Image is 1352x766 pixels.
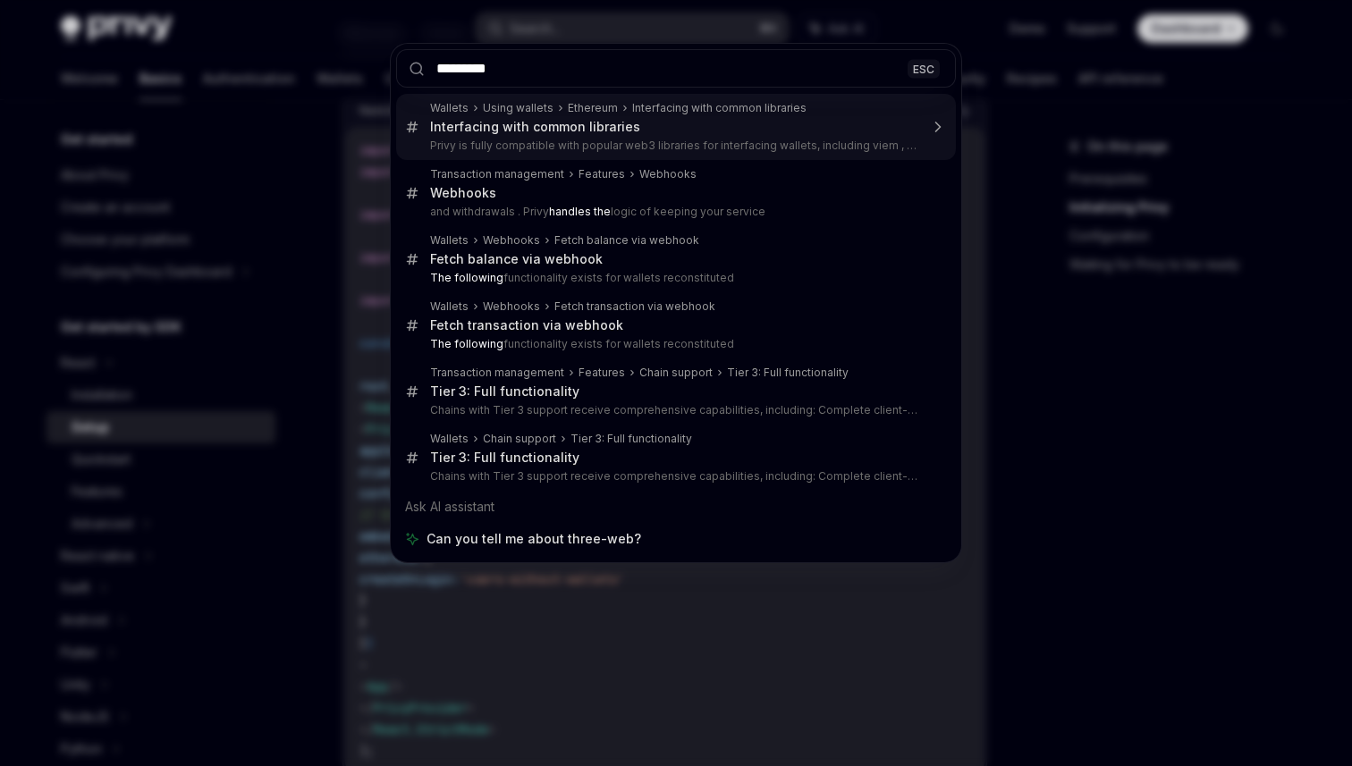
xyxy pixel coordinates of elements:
div: ESC [908,59,940,78]
div: Webhooks [430,185,496,201]
p: Privy is fully compatible with popular web3 libraries for interfacing wallets, including viem , wagm [430,139,918,153]
b: handles the [549,205,611,218]
div: Wallets [430,101,469,115]
div: Webhooks [483,233,540,248]
div: Ask AI assistant [396,491,956,523]
div: Fetch balance via webhook [430,251,603,267]
b: The following [430,271,503,284]
p: functionality exists for wallets reconstituted [430,337,918,351]
div: Transaction management [430,167,564,181]
div: Interfacing with common libraries [430,119,640,135]
div: Fetch balance via webhook [554,233,699,248]
div: Wallets [430,233,469,248]
div: Webhooks [483,299,540,314]
p: functionality exists for wallets reconstituted [430,271,918,285]
div: Chain support [483,432,556,446]
div: Features [579,366,625,380]
div: Wallets [430,299,469,314]
div: Tier 3: Full functionality [430,383,579,400]
div: Tier 3: Full functionality [430,450,579,466]
div: Chain support [639,366,713,380]
div: Fetch transaction via webhook [430,317,623,333]
b: The following [430,337,503,350]
div: Tier 3: Full functionality [570,432,692,446]
p: and withdrawals . Privy logic of keeping your service [430,205,918,219]
div: Webhooks [639,167,697,181]
p: Chains with Tier 3 support receive comprehensive capabilities, including: Complete client-level supp [430,469,918,484]
div: Transaction management [430,366,564,380]
div: Wallets [430,432,469,446]
div: Interfacing with common libraries [632,101,807,115]
div: Using wallets [483,101,553,115]
div: Features [579,167,625,181]
div: Tier 3: Full functionality [727,366,849,380]
span: Can you tell me about three-web? [427,530,641,548]
p: Chains with Tier 3 support receive comprehensive capabilities, including: Complete client-level supp [430,403,918,417]
div: Ethereum [568,101,618,115]
div: Fetch transaction via webhook [554,299,715,314]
